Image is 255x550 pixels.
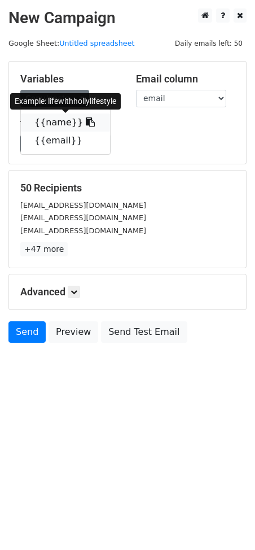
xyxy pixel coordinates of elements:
[8,39,135,47] small: Google Sheet:
[199,496,255,550] iframe: Chat Widget
[49,321,98,343] a: Preview
[21,132,110,150] a: {{email}}
[20,242,68,256] a: +47 more
[21,114,110,132] a: {{name}}
[20,73,119,85] h5: Variables
[8,321,46,343] a: Send
[20,182,235,194] h5: 50 Recipients
[8,8,247,28] h2: New Campaign
[20,286,235,298] h5: Advanced
[10,93,121,110] div: Example: lifewithhollylifestyle
[171,37,247,50] span: Daily emails left: 50
[59,39,134,47] a: Untitled spreadsheet
[171,39,247,47] a: Daily emails left: 50
[136,73,235,85] h5: Email column
[101,321,187,343] a: Send Test Email
[20,201,146,209] small: [EMAIL_ADDRESS][DOMAIN_NAME]
[20,213,146,222] small: [EMAIL_ADDRESS][DOMAIN_NAME]
[20,226,146,235] small: [EMAIL_ADDRESS][DOMAIN_NAME]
